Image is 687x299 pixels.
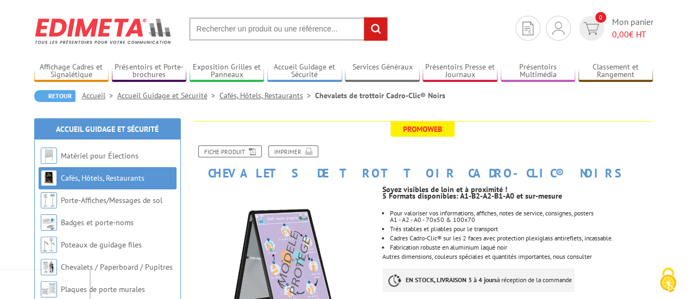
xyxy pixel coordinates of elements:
a: devis rapide 0 Mon panier 0,00€ HT [576,16,653,41]
strong: EN STOCK, LIVRAISON 3 à 4 jours [406,276,497,284]
a: Cafés, Hôtels, Restaurants [61,173,144,183]
span: € HT [612,28,653,41]
a: Imprimer [268,145,318,157]
a: Classement et Rangement [578,62,653,80]
img: Chevalets / Paperboard / Pupitres [41,259,57,275]
img: devis rapide [583,22,599,35]
p: A1 - A2 - A0 - 70x50 & 100x70 [390,217,653,223]
li: Chevalets de trottoir Cadro-Clic® Noirs [315,90,445,101]
button: Cookies (fenêtre modale) [649,262,687,299]
a: Plaques de porte murales [61,284,145,294]
img: Badges et porte-noms [41,214,57,231]
a: Matériel pour Élections [61,151,138,161]
span: 0,00 [612,29,629,40]
a: Présentoirs Multimédia [501,62,576,80]
a: Poteaux de guidage files [61,240,142,250]
img: Porte-Affiches/Messages de sol [41,192,57,208]
a: Accueil Guidage et Sécurité [56,124,159,134]
a: Affichage Cadres et Signalétique [34,62,109,80]
img: Edimeta [34,11,173,51]
a: Accueil [82,91,117,100]
a: Porte-Affiches/Messages de sol [61,195,162,205]
span: Mon panier [612,16,653,41]
img: devis rapide [552,22,564,35]
input: rechercher [364,17,387,41]
p: Soyez visibles de loin et à proximité ! [382,186,653,193]
a: Fiche produit [198,145,262,157]
a: Présentoirs et Porte-brochures [112,62,187,80]
img: Matériel pour Élections [41,148,57,164]
img: Cafés, Hôtels, Restaurants [41,170,57,186]
img: Poteaux de guidage files [41,237,57,253]
a: Cafés, Hôtels, Restaurants [219,91,315,100]
a: Présentoirs Presse et Journaux [423,62,497,80]
img: Cookies (fenêtre modale) [654,266,682,294]
input: Rechercher un produit ou une référence... [189,17,388,41]
span: Promoweb [390,122,455,137]
p: à réception de la commande [382,268,575,292]
span: 0 [595,12,606,23]
p: Pour valoriser vos informations, affiches, notes de service, consignes, posters [390,210,653,217]
li: Très stables et pliables pour le transport [390,226,653,232]
a: Retour [34,90,75,102]
a: Badges et porte-noms [61,218,134,227]
a: Accueil Guidage et Sécurité [267,62,342,80]
p: 5 Formats disponibles: A1-B2-A2-B1-A0 et sur-mesure [382,193,653,199]
a: Exposition Grilles et Panneaux [190,62,264,80]
a: Services Généraux [345,62,420,80]
p: Cadres Cadro-Clic® sur les 2 faces avec protection plexiglass antireflets, incassable. [390,235,653,241]
a: Chevalets / Paperboard / Pupitres [61,262,173,272]
li: Fabrication robuste en aluminium laqué noir [390,244,653,251]
img: devis rapide [522,22,533,35]
a: Accueil Guidage et Sécurité [117,91,219,100]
